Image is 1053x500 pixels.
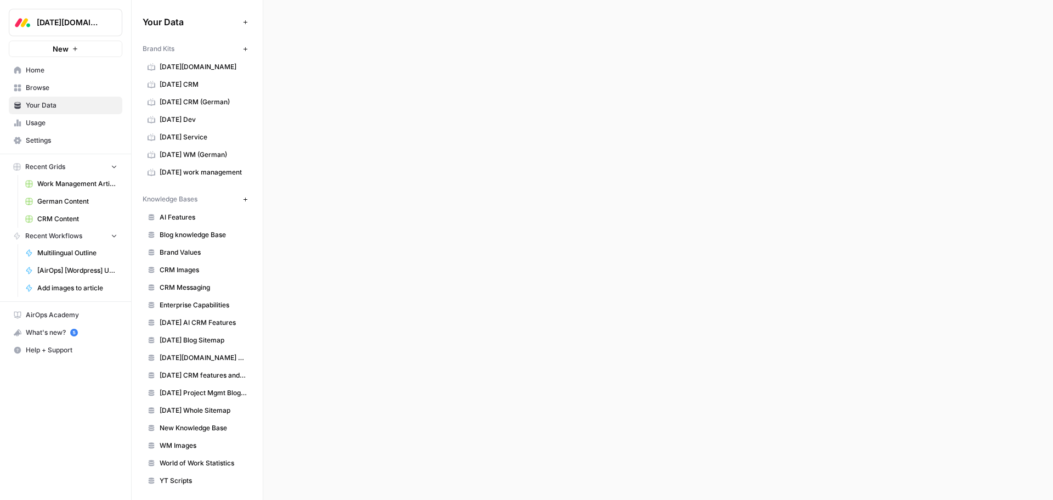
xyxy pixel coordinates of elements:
[9,9,122,36] button: Workspace: Monday.com
[26,118,117,128] span: Usage
[26,345,117,355] span: Help + Support
[26,65,117,75] span: Home
[143,279,252,296] a: CRM Messaging
[9,114,122,132] a: Usage
[143,349,252,367] a: [DATE][DOMAIN_NAME] AI offering
[160,388,247,398] span: [DATE] Project Mgmt Blog Sitemap
[20,262,122,279] a: [AirOps] [Wordpress] Update Cornerstone Post
[72,330,75,335] text: 5
[143,332,252,349] a: [DATE] Blog Sitemap
[143,419,252,437] a: New Knowledge Base
[9,341,122,359] button: Help + Support
[143,15,239,29] span: Your Data
[26,100,117,110] span: Your Data
[26,310,117,320] span: AirOps Academy
[143,194,197,204] span: Knowledge Bases
[70,329,78,336] a: 5
[26,83,117,93] span: Browse
[9,41,122,57] button: New
[143,261,252,279] a: CRM Images
[160,318,247,328] span: [DATE] AI CRM Features
[160,300,247,310] span: Enterprise Capabilities
[37,283,117,293] span: Add images to article
[160,97,247,107] span: [DATE] CRM (German)
[9,324,122,341] div: What's new?
[160,212,247,222] span: AI Features
[20,279,122,297] a: Add images to article
[143,44,174,54] span: Brand Kits
[37,214,117,224] span: CRM Content
[9,228,122,244] button: Recent Workflows
[37,196,117,206] span: German Content
[20,175,122,193] a: Work Management Article Grid
[53,43,69,54] span: New
[143,58,252,76] a: [DATE][DOMAIN_NAME]
[20,210,122,228] a: CRM Content
[9,159,122,175] button: Recent Grids
[160,115,247,125] span: [DATE] Dev
[143,164,252,181] a: [DATE] work management
[160,406,247,415] span: [DATE] Whole Sitemap
[9,324,122,341] button: What's new? 5
[37,248,117,258] span: Multilingual Outline
[143,314,252,332] a: [DATE] AI CRM Features
[9,61,122,79] a: Home
[25,162,65,172] span: Recent Grids
[160,476,247,486] span: YT Scripts
[143,128,252,146] a: [DATE] Service
[26,136,117,145] span: Settings
[9,79,122,97] a: Browse
[160,458,247,468] span: World of Work Statistics
[143,76,252,93] a: [DATE] CRM
[37,266,117,276] span: [AirOps] [Wordpress] Update Cornerstone Post
[143,244,252,261] a: Brand Values
[37,17,103,28] span: [DATE][DOMAIN_NAME]
[160,353,247,363] span: [DATE][DOMAIN_NAME] AI offering
[160,230,247,240] span: Blog knowledge Base
[143,209,252,226] a: AI Features
[160,265,247,275] span: CRM Images
[160,167,247,177] span: [DATE] work management
[160,248,247,257] span: Brand Values
[160,441,247,451] span: WM Images
[20,193,122,210] a: German Content
[143,367,252,384] a: [DATE] CRM features and use cases
[143,402,252,419] a: [DATE] Whole Sitemap
[143,146,252,164] a: [DATE] WM (German)
[37,179,117,189] span: Work Management Article Grid
[143,384,252,402] a: [DATE] Project Mgmt Blog Sitemap
[143,93,252,111] a: [DATE] CRM (German)
[9,306,122,324] a: AirOps Academy
[13,13,32,32] img: Monday.com Logo
[143,226,252,244] a: Blog knowledge Base
[160,283,247,293] span: CRM Messaging
[143,296,252,314] a: Enterprise Capabilities
[143,454,252,472] a: World of Work Statistics
[160,80,247,89] span: [DATE] CRM
[160,62,247,72] span: [DATE][DOMAIN_NAME]
[160,370,247,380] span: [DATE] CRM features and use cases
[9,97,122,114] a: Your Data
[143,472,252,490] a: YT Scripts
[160,423,247,433] span: New Knowledge Base
[143,437,252,454] a: WM Images
[9,132,122,149] a: Settings
[160,150,247,160] span: [DATE] WM (German)
[25,231,82,241] span: Recent Workflows
[143,111,252,128] a: [DATE] Dev
[20,244,122,262] a: Multilingual Outline
[160,335,247,345] span: [DATE] Blog Sitemap
[160,132,247,142] span: [DATE] Service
